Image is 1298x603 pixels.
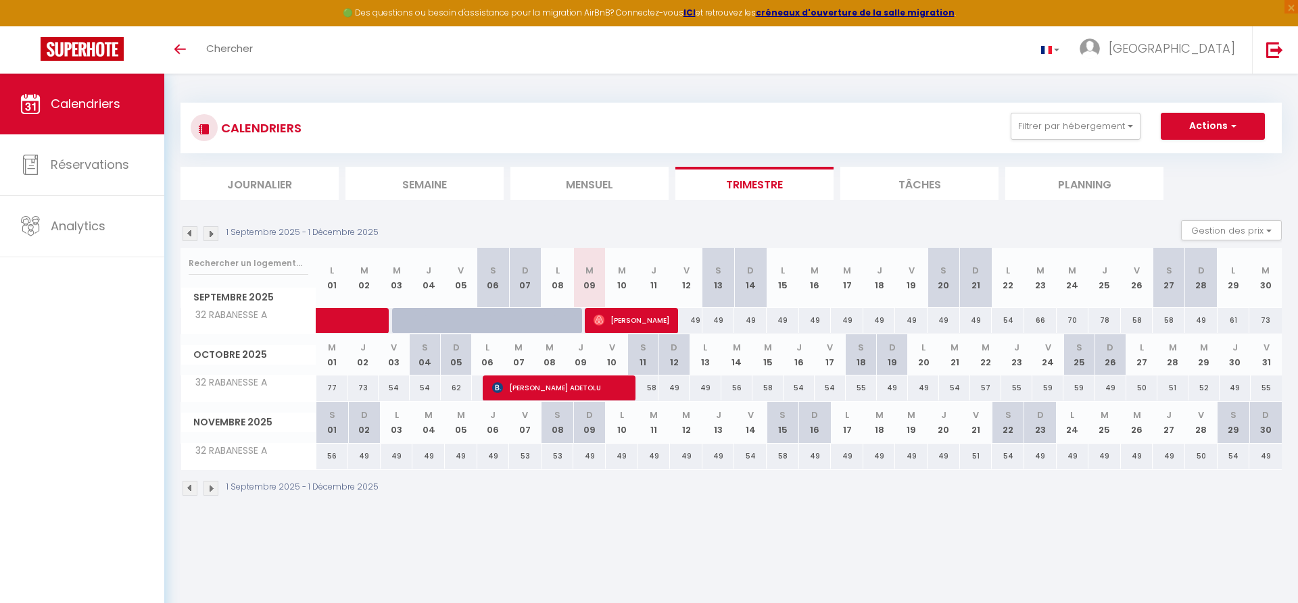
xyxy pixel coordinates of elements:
[578,341,583,354] abbr: J
[1057,444,1089,469] div: 49
[1218,402,1250,443] th: 29
[1251,375,1282,400] div: 55
[1095,375,1126,400] div: 49
[218,113,302,143] h3: CALENDRIERS
[960,248,992,308] th: 21
[940,264,946,277] abbr: S
[928,248,960,308] th: 20
[843,264,851,277] abbr: M
[992,402,1024,443] th: 22
[992,248,1024,308] th: 22
[472,334,503,375] th: 06
[796,341,802,354] abbr: J
[509,248,542,308] th: 07
[1121,444,1153,469] div: 49
[1001,375,1032,400] div: 55
[638,444,671,469] div: 49
[1198,409,1204,421] abbr: V
[627,375,658,400] div: 58
[393,264,401,277] abbr: M
[348,402,381,443] th: 02
[811,409,818,421] abbr: D
[1251,334,1282,375] th: 31
[445,248,477,308] th: 05
[477,402,510,443] th: 06
[734,308,767,333] div: 49
[767,308,799,333] div: 49
[1032,375,1063,400] div: 59
[391,341,397,354] abbr: V
[1133,409,1141,421] abbr: M
[1153,308,1185,333] div: 58
[1220,334,1251,375] th: 30
[960,402,992,443] th: 21
[348,444,381,469] div: 49
[316,334,347,375] th: 01
[1140,341,1144,354] abbr: L
[992,308,1024,333] div: 54
[41,37,124,61] img: Super Booking
[928,308,960,333] div: 49
[756,7,955,18] strong: créneaux d'ouverture de la salle migration
[1185,402,1218,443] th: 28
[1102,264,1107,277] abbr: J
[734,248,767,308] th: 14
[1057,308,1089,333] div: 70
[831,402,863,443] th: 17
[831,308,863,333] div: 49
[1249,444,1282,469] div: 49
[877,264,882,277] abbr: J
[606,402,638,443] th: 10
[573,402,606,443] th: 09
[1011,113,1140,140] button: Filtrer par hébergement
[877,334,908,375] th: 19
[702,308,735,333] div: 49
[1014,341,1019,354] abbr: J
[1109,40,1235,57] span: [GEOGRAPHIC_DATA]
[181,167,339,200] li: Journalier
[863,402,896,443] th: 18
[895,308,928,333] div: 49
[973,409,979,421] abbr: V
[1024,248,1057,308] th: 23
[1001,334,1032,375] th: 23
[618,264,626,277] abbr: M
[1157,334,1188,375] th: 28
[1069,26,1252,74] a: ... [GEOGRAPHIC_DATA]
[1185,308,1218,333] div: 49
[1024,308,1057,333] div: 66
[1218,308,1250,333] div: 61
[683,264,690,277] abbr: V
[779,409,786,421] abbr: S
[627,334,658,375] th: 11
[395,409,399,421] abbr: L
[846,334,877,375] th: 18
[670,402,702,443] th: 12
[565,334,596,375] th: 09
[831,248,863,308] th: 17
[381,248,413,308] th: 03
[609,341,615,354] abbr: V
[670,444,702,469] div: 49
[715,264,721,277] abbr: S
[379,334,410,375] th: 03
[51,217,105,234] span: Analytics
[1198,264,1205,277] abbr: D
[658,334,690,375] th: 12
[490,264,496,277] abbr: S
[226,481,379,494] p: 1 Septembre 2025 - 1 Décembre 2025
[1107,341,1113,354] abbr: D
[206,41,253,55] span: Chercher
[895,444,928,469] div: 49
[426,264,431,277] abbr: J
[909,264,915,277] abbr: V
[1261,264,1270,277] abbr: M
[585,264,594,277] abbr: M
[189,251,308,276] input: Rechercher un logement...
[425,409,433,421] abbr: M
[650,409,658,421] abbr: M
[360,341,366,354] abbr: J
[811,264,819,277] abbr: M
[638,248,671,308] th: 11
[670,248,702,308] th: 12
